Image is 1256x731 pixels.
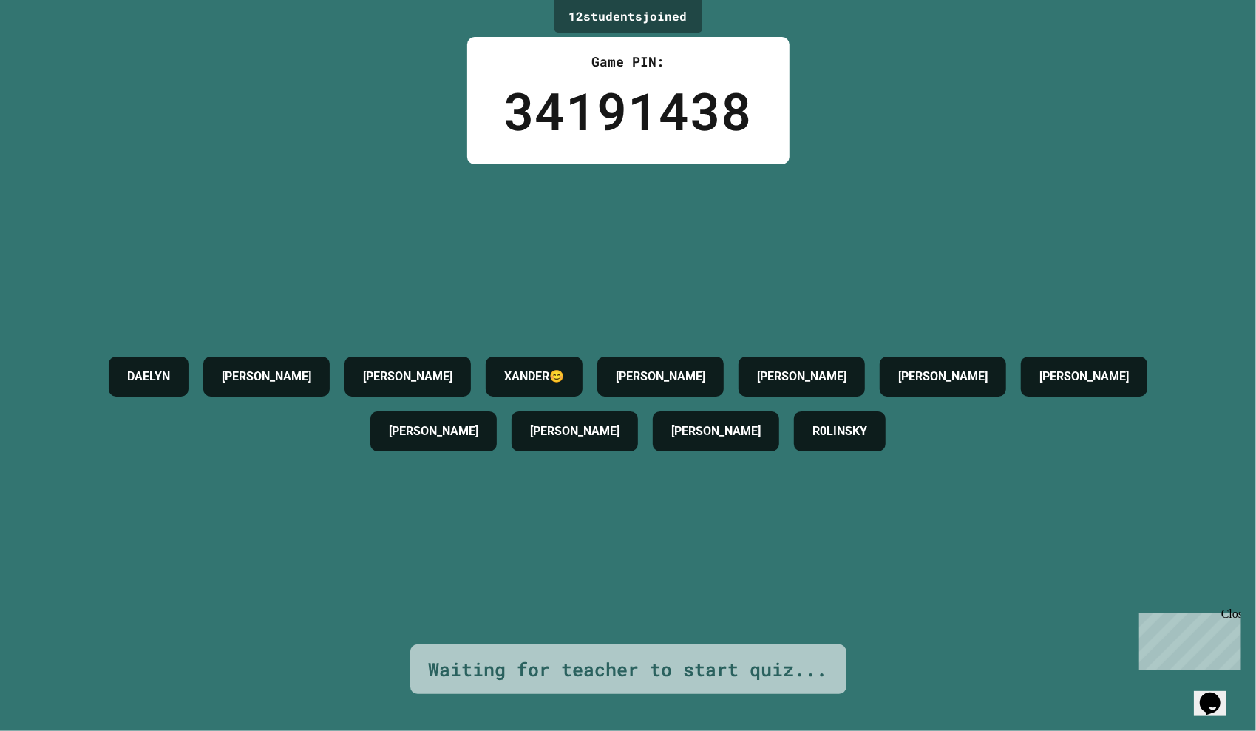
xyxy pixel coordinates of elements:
h4: [PERSON_NAME] [530,422,619,440]
h4: [PERSON_NAME] [757,368,846,385]
h4: [PERSON_NAME] [222,368,311,385]
h4: R0LINSKY [812,422,867,440]
h4: XANDER😊 [504,368,564,385]
div: 34191438 [504,72,753,149]
h4: [PERSON_NAME] [1039,368,1129,385]
h4: [PERSON_NAME] [616,368,705,385]
div: Chat with us now!Close [6,6,102,94]
h4: [PERSON_NAME] [363,368,452,385]
h4: DAELYN [127,368,170,385]
h4: [PERSON_NAME] [898,368,988,385]
h4: [PERSON_NAME] [671,422,761,440]
iframe: chat widget [1133,607,1241,670]
h4: [PERSON_NAME] [389,422,478,440]
iframe: chat widget [1194,672,1241,716]
div: Game PIN: [504,52,753,72]
div: Waiting for teacher to start quiz... [429,656,828,684]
